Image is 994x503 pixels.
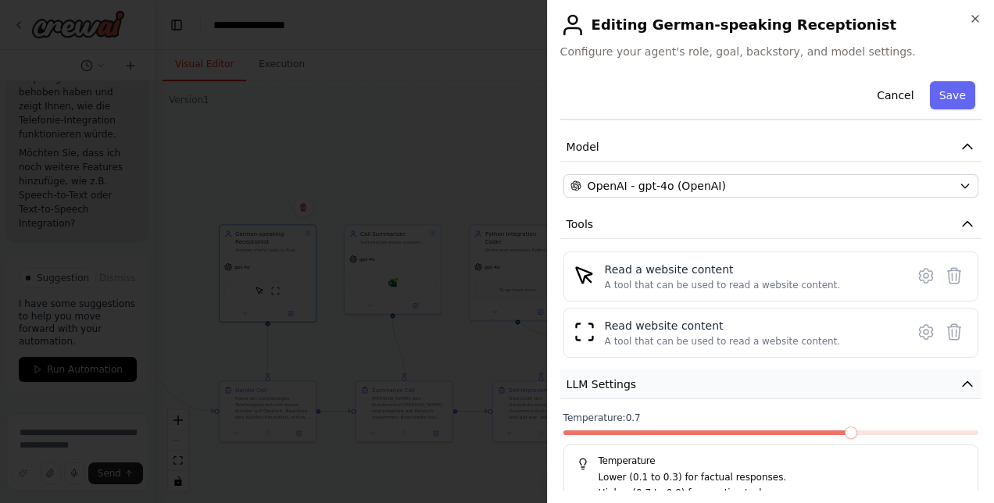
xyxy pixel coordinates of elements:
button: Tools [560,210,981,239]
span: Model [567,139,599,155]
div: A tool that can be used to read a website content. [605,279,841,291]
div: Read website content [605,318,841,334]
span: LLM Settings [567,376,637,392]
p: Higher (0.7 to 0.9) for creative tasks. [599,486,965,501]
button: Delete tool [940,318,968,346]
div: Read a website content [605,262,841,277]
button: Save [930,81,975,109]
button: Model [560,133,981,162]
h2: Editing German-speaking Receptionist [560,12,981,37]
span: OpenAI - gpt-4o (OpenAI) [588,178,726,194]
button: Configure tool [912,262,940,290]
button: LLM Settings [560,370,981,399]
button: Configure tool [912,318,940,346]
p: Lower (0.1 to 0.3) for factual responses. [599,470,965,486]
img: ScrapeWebsiteTool [574,321,595,343]
span: Temperature: 0.7 [563,412,641,424]
button: Cancel [867,81,923,109]
span: Configure your agent's role, goal, backstory, and model settings. [560,44,981,59]
img: ScrapeElementFromWebsiteTool [574,265,595,287]
button: Delete tool [940,262,968,290]
button: OpenAI - gpt-4o (OpenAI) [563,174,978,198]
h5: Temperature [577,455,965,467]
div: A tool that can be used to read a website content. [605,335,841,348]
span: Tools [567,216,594,232]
